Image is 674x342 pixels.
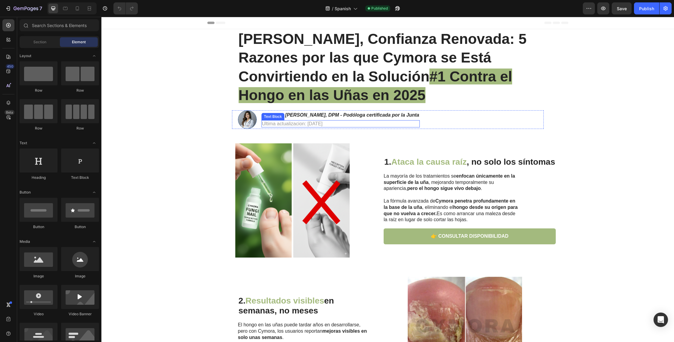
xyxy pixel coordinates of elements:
div: Text Block [61,175,99,180]
p: La mayoría de los tratamientos se , mejorando temporalmente su apariencia, . [282,156,417,175]
div: Open Intercom Messenger [654,313,668,327]
span: Toggle open [89,51,99,61]
i: Por la [161,96,318,101]
iframe: Design area [101,17,674,342]
strong: hongo desde su origen para que no vuelva a crecer. [282,188,416,199]
div: Button [61,224,99,230]
p: El hongo en las uñas puede tardar años en desarrollarse, pero con Cymora, los usuarios reportan . [137,305,272,324]
strong: Dra. [PERSON_NAME], DPM - Podóloga certificada por la Junta [173,96,318,101]
span: Published [371,6,388,11]
a: 👉 CONSULTAR DISPONIBILIDAD [282,212,454,227]
span: Toggle open [89,138,99,148]
div: Video [20,311,57,317]
div: Beta [5,110,14,115]
input: Search Sections & Elements [20,19,99,31]
div: Heading [20,175,57,180]
p: Ultima actualizacion: [DATE] [161,104,318,110]
img: gempages_572868427262198599-b25f58e1-9879-49a9-a2f7-5f7783b70e3e.jpg [137,94,155,112]
button: 7 [2,2,45,14]
span: Button [20,190,31,195]
span: Save [617,6,627,11]
strong: 2. [137,279,144,289]
strong: Cymora penetra profundamente en la base de la uña [282,182,414,193]
button: Save [612,2,632,14]
div: Publish [639,5,654,12]
strong: 👉 CONSULTAR DISPONIBILIDAD [329,217,407,222]
span: Section [33,39,46,45]
strong: en semanas, no meses [137,279,233,299]
span: Text [20,140,27,146]
span: Layout [20,53,31,59]
div: Image [61,273,99,279]
div: 450 [6,64,14,69]
span: Media [20,239,30,244]
div: Button [20,224,57,230]
div: Row [61,88,99,93]
span: Toggle open [89,188,99,197]
span: Spanish [335,5,351,12]
strong: mejoras visibles en solo unas semanas [137,312,266,323]
strong: enfocan únicamente en la superficie de la uña [282,157,414,168]
div: Text Block [161,97,182,102]
img: gempages_572868427262198599-f614caf9-0a00-4b03-8e0e-ffac8dbc049d.png [118,127,264,241]
button: Publish [634,2,659,14]
p: 7 [39,5,42,12]
div: Row [20,88,57,93]
div: Video Banner [61,311,99,317]
strong: Resultados visibles [144,279,223,289]
div: Row [61,126,99,131]
span: Element [72,39,86,45]
strong: pero el hongo sigue vivo debajo [306,169,379,174]
div: Row [20,126,57,131]
span: / [332,5,333,12]
div: Undo/Redo [113,2,138,14]
p: La fórmula avanzada de , eliminando el Es como arrancar una maleza desde la raíz en lugar de solo... [282,181,417,206]
strong: Ataca la causa raíz [290,140,365,150]
strong: , no solo los síntomas [365,140,454,150]
div: Image [20,273,57,279]
strong: 1. [283,140,290,150]
span: Toggle open [89,237,99,246]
